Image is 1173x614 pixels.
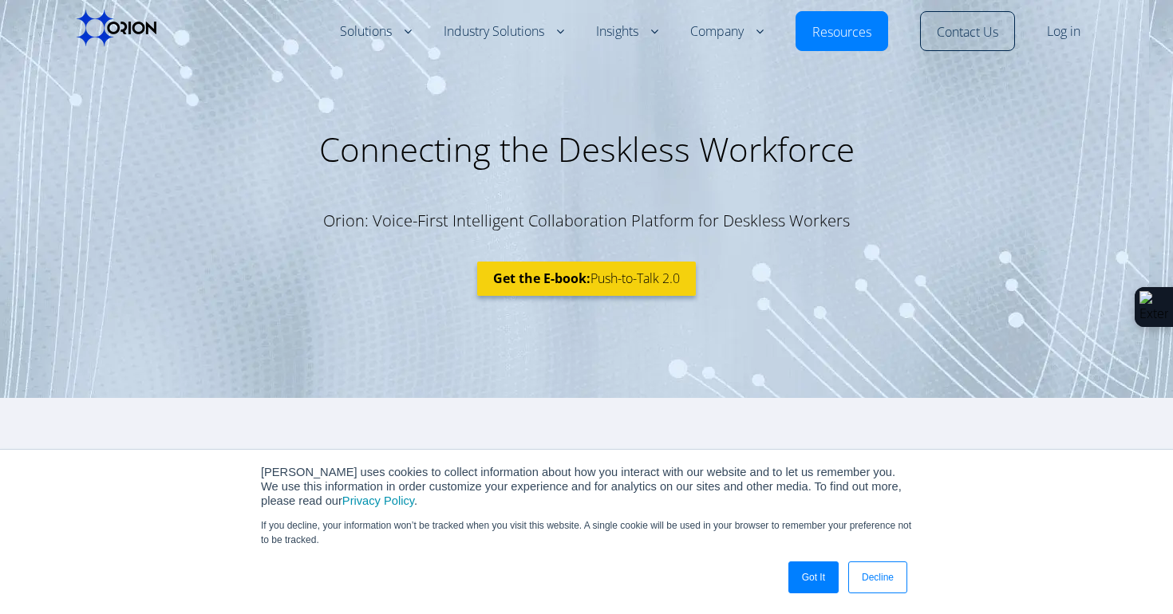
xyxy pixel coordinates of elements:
[8,213,1165,229] h6: Orion: Voice-First Intelligent Collaboration Platform for Deskless Workers
[261,518,912,547] p: If you decline, your information won’t be tracked when you visit this website. A single cookie wi...
[477,262,696,296] a: Get the E-book:Push-to-Talk 2.0
[8,128,1165,170] h1: Connecting the Deskless Workforce
[1139,291,1168,323] img: Extension Icon
[340,22,412,41] a: Solutions
[493,270,590,287] b: Get the E-book:
[788,561,839,593] a: Got It
[444,22,564,41] a: Industry Solutions
[690,22,764,41] a: Company
[261,466,902,507] span: [PERSON_NAME] uses cookies to collect information about how you interact with our website and to ...
[937,23,998,42] a: Contact Us
[596,22,658,41] a: Insights
[1047,22,1080,41] a: Log in
[307,446,866,468] h3: We Create Connected Workers for These Industries:
[812,23,871,42] a: Resources
[848,561,907,593] a: Decline
[342,494,414,507] a: Privacy Policy
[77,10,156,46] img: Orion labs Black logo
[1093,537,1173,614] iframe: Chat Widget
